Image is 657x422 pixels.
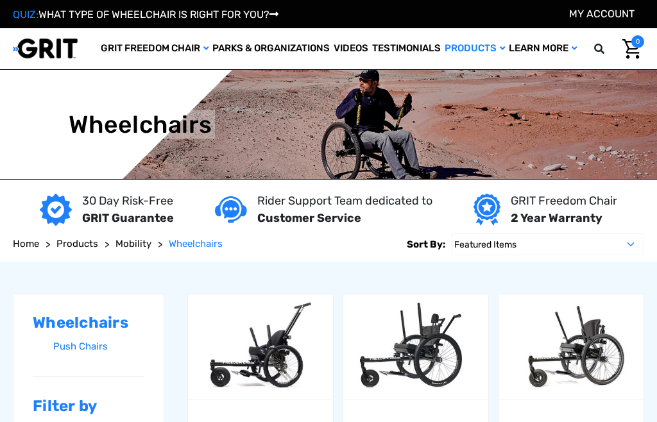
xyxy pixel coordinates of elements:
a: Parks & Organizations [210,28,332,69]
img: GRIT All-Terrain Wheelchair and Mobility Equipment [13,38,78,59]
a: Videos [332,28,370,69]
img: Customer service [215,196,247,223]
img: GRIT Guarantee [40,194,72,226]
h1: Wheelchairs [69,110,212,139]
a: GRIT Freedom Chair: Pro,$5,495.00 [499,294,644,400]
a: Products [443,28,507,69]
p: GRIT Freedom Chair [511,192,617,210]
span: Home [13,238,39,249]
a: GRIT Freedom Chair: Spartan,$3,995.00 [343,294,488,400]
a: Wheelchairs [169,237,223,251]
h2: Wheelchairs [33,314,144,332]
label: Sort By: [407,233,445,255]
strong: Customer Service [257,211,361,225]
span: Mobility [115,238,151,249]
a: Home [13,237,39,251]
h2: Filter by [33,397,144,416]
a: Learn More [507,28,579,69]
a: QUIZ:WHAT TYPE OF WHEELCHAIR IS RIGHT FOR YOU? [13,8,278,21]
input: Search [613,35,619,62]
span: Wheelchairs [169,238,223,249]
a: Push Chairs [53,337,144,356]
a: Cart with 0 items [619,35,644,62]
a: Testimonials [370,28,443,69]
a: Products [56,237,98,251]
img: GRIT Freedom Chair: Spartan [343,299,488,396]
img: Cart [622,39,641,59]
span: 0 [631,35,644,48]
a: Mobility [115,237,151,251]
a: GRIT Freedom Chair [99,28,210,69]
img: GRIT Junior: GRIT Freedom Chair all terrain wheelchair engineered specifically for kids [188,299,333,396]
strong: 2 Year Warranty [511,211,602,225]
span: QUIZ: [13,8,38,21]
img: GRIT Freedom Chair Pro: the Pro model shown including contoured Invacare Matrx seatback, Spinergy... [499,299,644,396]
span: Products [56,238,98,249]
p: Rider Support Team dedicated to [257,192,432,210]
img: Year warranty [474,194,500,226]
strong: GRIT Guarantee [82,211,174,225]
a: GRIT Junior,$4,995.00 [188,294,333,400]
a: Account [569,8,635,20]
p: 30 Day Risk-Free [82,192,174,210]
